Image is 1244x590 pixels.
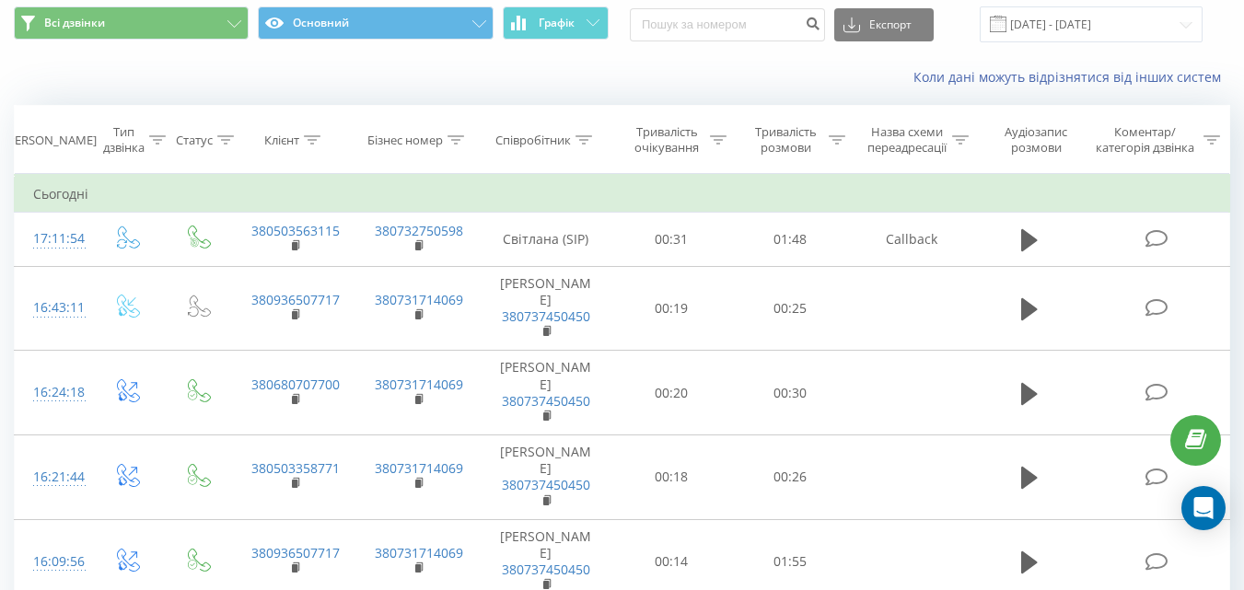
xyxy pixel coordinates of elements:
[375,376,463,393] a: 380731714069
[251,459,340,477] a: 380503358771
[367,133,443,148] div: Бізнес номер
[866,124,948,156] div: Назва схеми переадресації
[731,435,850,520] td: 00:26
[375,544,463,561] a: 380731714069
[480,213,612,266] td: Світлана (SIP)
[251,544,340,561] a: 380936507717
[913,68,1230,86] a: Коли дані можуть відрізнятися вiд інших систем
[495,133,571,148] div: Співробітник
[480,435,612,520] td: [PERSON_NAME]
[251,222,340,239] a: 380503563115
[1181,486,1226,530] div: Open Intercom Messenger
[33,221,72,257] div: 17:11:54
[4,133,97,148] div: [PERSON_NAME]
[503,6,609,40] button: Графік
[748,124,824,156] div: Тривалість розмови
[103,124,145,156] div: Тип дзвінка
[834,8,934,41] button: Експорт
[375,222,463,239] a: 380732750598
[33,459,72,495] div: 16:21:44
[251,291,340,308] a: 380936507717
[480,351,612,435] td: [PERSON_NAME]
[375,291,463,308] a: 380731714069
[33,375,72,411] div: 16:24:18
[33,544,72,580] div: 16:09:56
[539,17,575,29] span: Графік
[502,476,590,493] a: 380737450450
[612,351,731,435] td: 00:20
[502,561,590,578] a: 380737450450
[1091,124,1199,156] div: Коментар/категорія дзвінка
[630,8,825,41] input: Пошук за номером
[502,307,590,325] a: 380737450450
[731,266,850,351] td: 00:25
[850,213,973,266] td: Callback
[612,266,731,351] td: 00:19
[251,376,340,393] a: 380680707700
[612,435,731,520] td: 00:18
[33,290,72,326] div: 16:43:11
[629,124,705,156] div: Тривалість очікування
[44,16,105,30] span: Всі дзвінки
[375,459,463,477] a: 380731714069
[14,6,249,40] button: Всі дзвінки
[480,266,612,351] td: [PERSON_NAME]
[502,392,590,410] a: 380737450450
[15,176,1230,213] td: Сьогодні
[731,213,850,266] td: 01:48
[990,124,1083,156] div: Аудіозапис розмови
[612,213,731,266] td: 00:31
[264,133,299,148] div: Клієнт
[731,351,850,435] td: 00:30
[258,6,493,40] button: Основний
[176,133,213,148] div: Статус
